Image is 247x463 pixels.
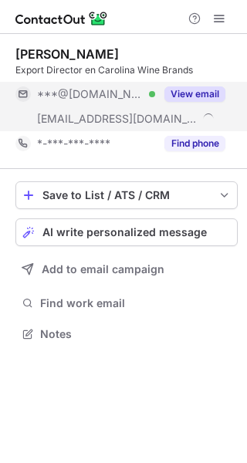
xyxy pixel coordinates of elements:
[15,9,108,28] img: ContactOut v5.3.10
[40,296,232,310] span: Find work email
[164,86,225,102] button: Reveal Button
[164,136,225,151] button: Reveal Button
[42,263,164,275] span: Add to email campaign
[15,218,238,246] button: AI write personalized message
[42,189,211,201] div: Save to List / ATS / CRM
[15,181,238,209] button: save-profile-one-click
[15,46,119,62] div: [PERSON_NAME]
[42,226,207,238] span: AI write personalized message
[37,87,144,101] span: ***@[DOMAIN_NAME]
[15,63,238,77] div: Export Director en Carolina Wine Brands
[40,327,232,341] span: Notes
[15,255,238,283] button: Add to email campaign
[37,112,198,126] span: [EMAIL_ADDRESS][DOMAIN_NAME]
[15,292,238,314] button: Find work email
[15,323,238,345] button: Notes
